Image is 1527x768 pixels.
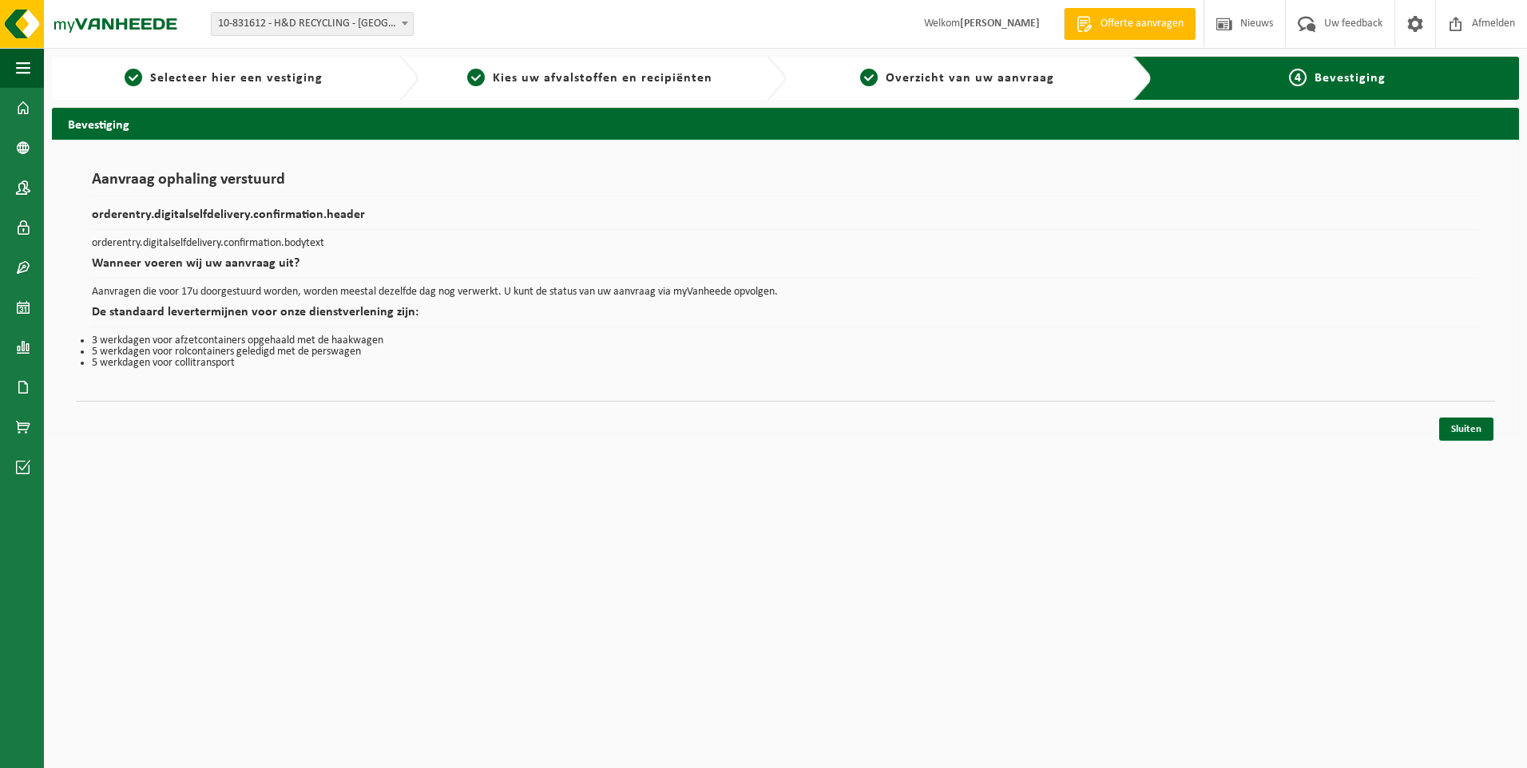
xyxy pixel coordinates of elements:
a: 3Overzicht van uw aanvraag [794,69,1120,88]
span: 10-831612 - H&D RECYCLING - TIENEN [211,12,414,36]
strong: [PERSON_NAME] [960,18,1040,30]
span: Offerte aanvragen [1097,16,1188,32]
h2: De standaard levertermijnen voor onze dienstverlening zijn: [92,306,1479,327]
span: 3 [860,69,878,86]
h2: Bevestiging [52,108,1519,139]
span: Selecteer hier een vestiging [150,72,323,85]
span: Overzicht van uw aanvraag [886,72,1054,85]
span: Bevestiging [1315,72,1386,85]
li: 5 werkdagen voor rolcontainers geledigd met de perswagen [92,346,1479,358]
h1: Aanvraag ophaling verstuurd [92,172,1479,196]
p: Aanvragen die voor 17u doorgestuurd worden, worden meestal dezelfde dag nog verwerkt. U kunt de s... [92,287,1479,298]
a: 2Kies uw afvalstoffen en recipiënten [426,69,753,88]
span: 2 [467,69,485,86]
li: 5 werkdagen voor collitransport [92,358,1479,369]
h2: Wanneer voeren wij uw aanvraag uit? [92,257,1479,279]
p: orderentry.digitalselfdelivery.confirmation.bodytext [92,238,1479,249]
span: 1 [125,69,142,86]
a: Offerte aanvragen [1064,8,1196,40]
span: 10-831612 - H&D RECYCLING - TIENEN [212,13,413,35]
span: Kies uw afvalstoffen en recipiënten [493,72,712,85]
span: 4 [1289,69,1307,86]
a: 1Selecteer hier een vestiging [60,69,387,88]
li: 3 werkdagen voor afzetcontainers opgehaald met de haakwagen [92,335,1479,346]
h2: orderentry.digitalselfdelivery.confirmation.header [92,208,1479,230]
a: Sluiten [1439,418,1493,441]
